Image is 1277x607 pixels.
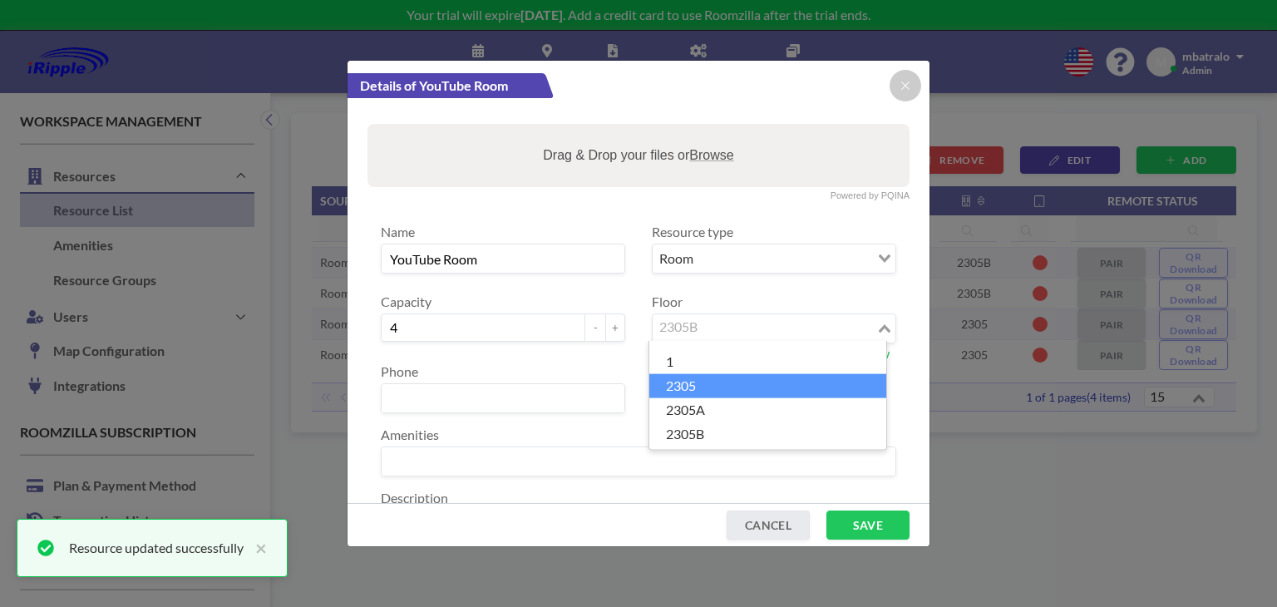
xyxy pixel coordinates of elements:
div: Resource updated successfully [69,538,247,558]
a: Powered by PQINA [831,192,910,200]
input: Search for option [654,318,875,339]
li: 2305B [649,422,886,446]
span: Room [656,248,697,269]
li: 2305A [649,397,886,422]
input: Search for option [383,451,886,472]
button: + [605,313,625,342]
div: Search for option [653,244,895,273]
button: close [247,538,267,558]
label: Description [381,490,448,506]
label: Name [381,224,415,240]
span: Browse [689,148,733,162]
label: Resource type [652,224,733,240]
div: Search for option [382,447,895,476]
label: Capacity [381,294,431,310]
label: Floor [652,294,683,310]
input: Search for option [698,248,868,269]
label: Amenities [381,427,439,443]
li: 2305 [649,373,886,397]
div: Search for option [653,314,895,343]
button: SAVE [826,511,910,540]
button: CANCEL [727,511,810,540]
button: - [585,313,605,342]
span: Details of YouTube Room [348,73,533,98]
li: 1 [649,350,886,374]
label: Drag & Drop your files or [536,139,740,172]
label: Phone [381,363,418,380]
